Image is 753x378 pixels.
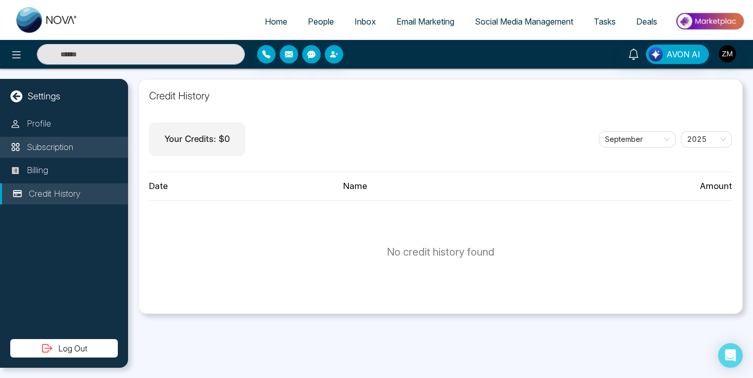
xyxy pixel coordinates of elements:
[594,16,616,27] span: Tasks
[465,12,583,31] a: Social Media Management
[354,16,376,27] span: Inbox
[219,134,230,144] span: $ 0
[344,12,386,31] a: Inbox
[164,133,230,146] p: Your Credits:
[27,164,48,177] p: Billing
[27,141,73,154] p: Subscription
[149,180,343,193] div: Date
[386,12,465,31] a: Email Marketing
[646,45,709,64] button: AVON AI
[718,343,743,368] div: Open Intercom Messenger
[649,47,663,61] img: Lead Flow
[308,16,334,27] span: People
[10,339,118,358] button: Log Out
[583,12,626,31] a: Tasks
[687,132,726,147] span: 2025
[16,7,78,33] img: Nova CRM Logo
[396,16,454,27] span: Email Marketing
[29,187,80,201] p: Credit History
[626,12,667,31] a: Deals
[538,180,732,193] div: Amount
[28,89,60,103] p: Settings
[636,16,657,27] span: Deals
[666,48,700,60] span: AVON AI
[605,132,670,147] span: September
[265,16,287,27] span: Home
[475,16,573,27] span: Social Media Management
[343,180,537,193] div: Name
[255,12,298,31] a: Home
[673,10,747,33] img: Market-place.gif
[387,244,494,260] p: No credit history found
[27,117,51,131] p: Profile
[149,90,732,102] h1: Credit History
[719,45,736,62] img: User Avatar
[298,12,344,31] a: People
